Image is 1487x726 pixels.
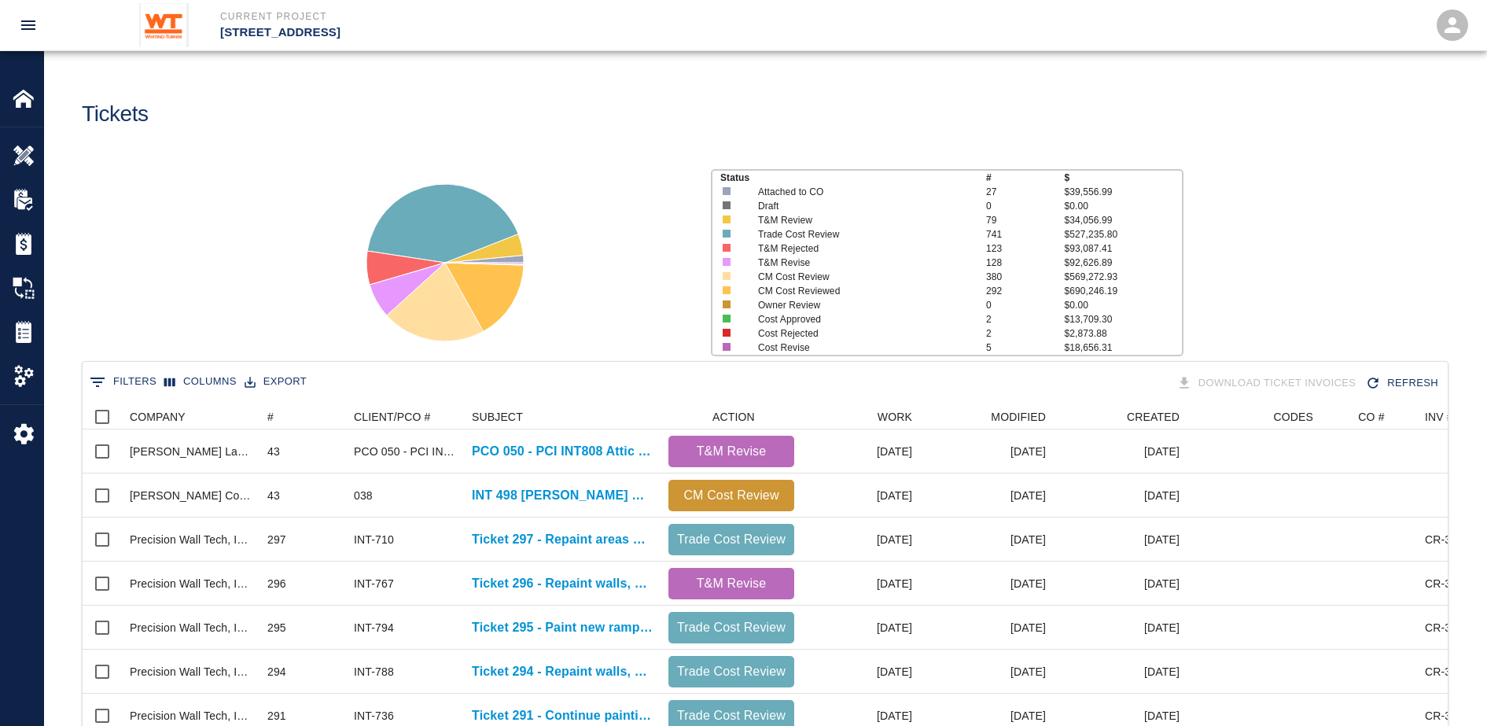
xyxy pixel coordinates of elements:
h1: Tickets [82,101,149,127]
div: 43 [267,444,280,459]
div: CO # [1358,404,1384,429]
div: 291 [267,708,286,724]
p: T&M Revise [758,256,963,270]
div: # [267,404,274,429]
p: Current Project [220,9,829,24]
a: Ticket 295 - Paint new ramp in G102 corridor [472,618,653,637]
p: [STREET_ADDRESS] [220,24,829,42]
a: Ticket 291 - Continue painting exposed intumescent columns in south lobby 102 [472,706,653,725]
div: MODIFIED [920,404,1054,429]
div: [DATE] [1054,518,1187,562]
div: COMPANY [122,404,259,429]
p: $39,556.99 [1064,185,1181,199]
p: 292 [986,284,1064,298]
div: CR-310 [1425,532,1463,547]
p: $527,235.80 [1064,227,1181,241]
p: Cost Approved [758,312,963,326]
div: [DATE] [802,518,920,562]
div: [DATE] [1054,606,1187,650]
div: # [259,404,346,429]
button: open drawer [9,6,47,44]
div: Precision Wall Tech, Inc. [130,576,252,591]
div: Precision Wall Tech, Inc. [130,620,252,636]
div: CO # [1321,404,1417,429]
p: T&M Revise [675,574,788,593]
div: ACTION [712,404,755,429]
p: $0.00 [1064,199,1181,213]
div: [DATE] [1054,429,1187,474]
p: Ticket 294 - Repaint walls, ceilings, and handrails in stair 1 [472,662,653,681]
p: Trade Cost Review [675,662,788,681]
p: $ [1064,171,1181,185]
p: Cost Rejected [758,326,963,341]
div: [DATE] [920,650,1054,694]
button: Select columns [160,370,241,394]
p: $0.00 [1064,298,1181,312]
a: Ticket 296 - Repaint walls, doors, and frames on 1st floor [472,574,653,593]
div: Precision Wall Tech, Inc. [130,532,252,547]
p: 123 [986,241,1064,256]
div: COMPANY [130,404,186,429]
div: CR-308 [1425,620,1463,636]
p: $2,873.88 [1064,326,1181,341]
p: Cost Revise [758,341,963,355]
p: 79 [986,213,1064,227]
p: $92,626.89 [1064,256,1181,270]
div: INV # [1425,404,1453,429]
p: 27 [986,185,1064,199]
p: CM Cost Review [758,270,963,284]
div: Precision Wall Tech, Inc. [130,708,252,724]
p: $93,087.41 [1064,241,1181,256]
div: Gordon Contractors [130,488,252,503]
button: Export [241,370,311,394]
p: Trade Cost Review [675,530,788,549]
div: Chat Widget [1408,650,1487,726]
div: Precision Wall Tech, Inc. [130,664,252,680]
p: 5 [986,341,1064,355]
div: WORK [802,404,920,429]
div: SUBJECT [472,404,523,429]
div: ACTION [661,404,802,429]
a: INT 498 [PERSON_NAME] Green Roof Damages [472,486,653,505]
div: WORK [878,404,912,429]
p: 128 [986,256,1064,270]
div: [DATE] [920,606,1054,650]
div: 038 [354,488,373,503]
div: [DATE] [920,474,1054,518]
p: Status [720,171,986,185]
div: INT-710 [354,532,394,547]
div: CREATED [1054,404,1187,429]
p: Trade Cost Review [675,618,788,637]
div: [DATE] [1054,650,1187,694]
div: SUBJECT [464,404,661,429]
div: [DATE] [1054,562,1187,606]
p: 0 [986,199,1064,213]
div: INT-767 [354,576,394,591]
div: Tickets download in groups of 15 [1173,370,1363,397]
div: Ruppert Landscaping [130,444,252,459]
div: CODES [1187,404,1321,429]
p: CM Cost Reviewed [758,284,963,298]
a: Ticket 297 - Repaint areas on floors 4,5,6,7 [472,530,653,549]
p: $690,246.19 [1064,284,1181,298]
div: CREATED [1127,404,1180,429]
div: 295 [267,620,286,636]
div: 297 [267,532,286,547]
p: 2 [986,312,1064,326]
div: 294 [267,664,286,680]
div: 43 [267,488,280,503]
div: CLIENT/PCO # [354,404,431,429]
div: [DATE] [920,429,1054,474]
div: [DATE] [802,650,920,694]
div: [DATE] [802,429,920,474]
p: $569,272.93 [1064,270,1181,284]
div: CLIENT/PCO # [346,404,464,429]
button: Refresh [1362,370,1445,397]
a: PCO 050 - PCI INT808 Attic Stock Pavers [472,442,653,461]
p: $18,656.31 [1064,341,1181,355]
div: PCO 050 - PCI INT808 Attic Stock Pavers [354,444,456,459]
p: 0 [986,298,1064,312]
